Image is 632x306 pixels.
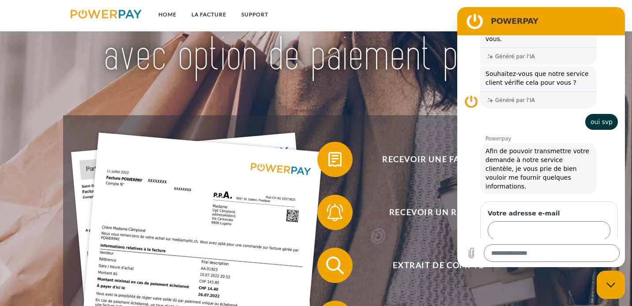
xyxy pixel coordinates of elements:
[317,142,547,177] button: Recevoir une facture ?
[151,7,184,23] a: Home
[317,248,547,283] button: Extrait de compte
[324,201,346,223] img: qb_bell.svg
[324,254,346,276] img: qb_search.svg
[457,7,625,267] iframe: Fenêtre de messagerie
[317,195,547,230] button: Recevoir un rappel?
[324,148,346,170] img: qb_bill.svg
[71,10,142,19] img: logo-powerpay.svg
[520,7,543,23] a: CG
[330,195,546,230] span: Recevoir un rappel?
[330,248,546,283] span: Extrait de compte
[330,142,546,177] span: Recevoir une facture ?
[184,7,234,23] a: LA FACTURE
[234,7,276,23] a: Support
[597,271,625,299] iframe: Bouton de lancement de la fenêtre de messagerie, conversation en cours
